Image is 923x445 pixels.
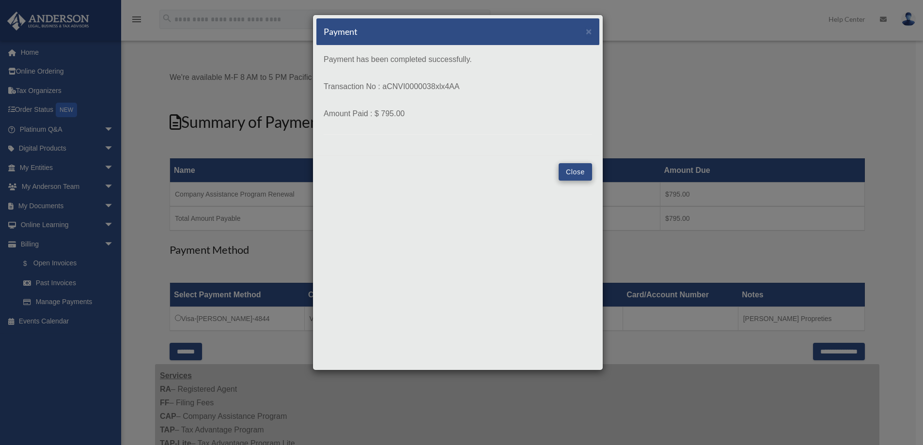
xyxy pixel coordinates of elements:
button: Close [586,26,592,36]
p: Transaction No : aCNVI0000038xlx4AA [324,80,592,93]
h5: Payment [324,26,358,38]
button: Close [559,163,592,181]
p: Amount Paid : $ 795.00 [324,107,592,121]
p: Payment has been completed successfully. [324,53,592,66]
span: × [586,26,592,37]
